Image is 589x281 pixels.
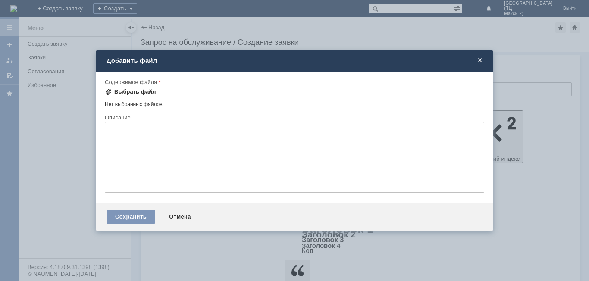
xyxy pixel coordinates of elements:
span: Закрыть [476,57,484,65]
div: Добрый вечер, прошу удалить отложенные чеки в файле, спасибо. [3,3,126,17]
div: Описание [105,115,482,120]
span: Свернуть (Ctrl + M) [464,57,472,65]
div: Нет выбранных файлов [105,98,484,108]
div: Выбрать файл [114,88,156,95]
div: Содержимое файла [105,79,482,85]
div: Добавить файл [107,57,484,65]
